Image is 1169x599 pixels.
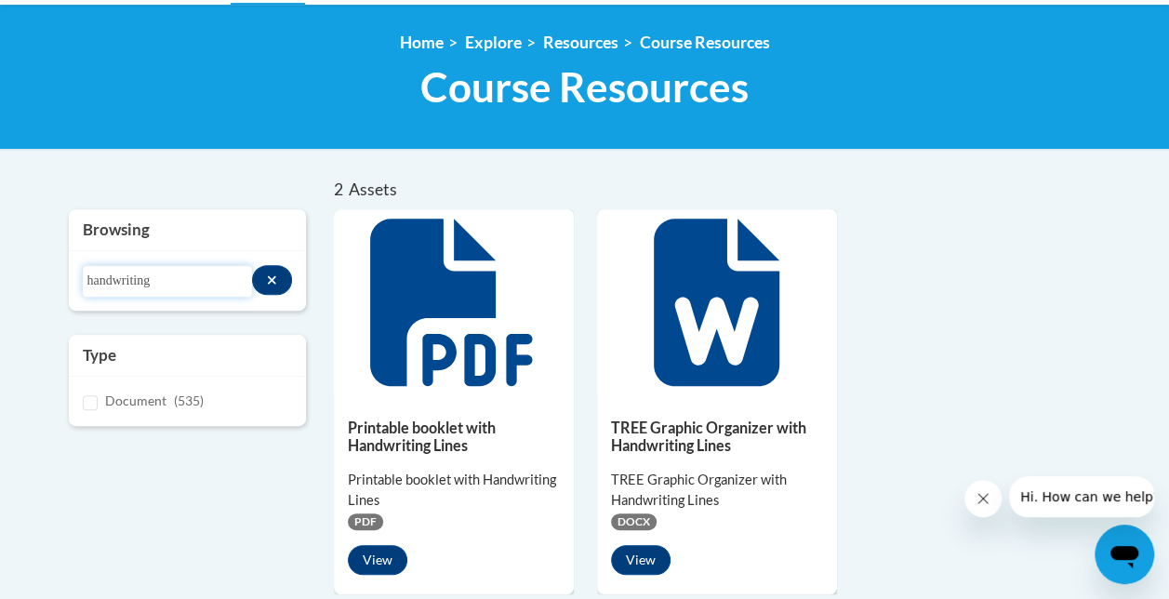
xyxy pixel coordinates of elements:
[1095,525,1154,584] iframe: Button to launch messaging window
[252,265,292,295] button: Search resources
[83,265,253,297] input: Search resources
[420,62,749,112] span: Course Resources
[11,13,151,28] span: Hi. How can we help?
[400,33,444,52] a: Home
[611,545,671,575] button: View
[349,180,397,199] span: Assets
[174,393,204,408] span: (535)
[611,419,823,455] h5: TREE Graphic Organizer with Handwriting Lines
[348,545,407,575] button: View
[964,480,1002,517] iframe: Close message
[83,219,292,241] h3: Browsing
[611,513,657,530] span: DOCX
[465,33,522,52] a: Explore
[348,419,560,455] h5: Printable booklet with Handwriting Lines
[105,393,166,408] span: Document
[83,344,292,366] h3: Type
[348,513,383,530] span: PDF
[640,33,770,52] a: Course Resources
[334,180,343,199] span: 2
[1009,476,1154,517] iframe: Message from company
[611,470,823,511] div: TREE Graphic Organizer with Handwriting Lines
[348,470,560,511] div: Printable booklet with Handwriting Lines
[543,33,618,52] a: Resources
